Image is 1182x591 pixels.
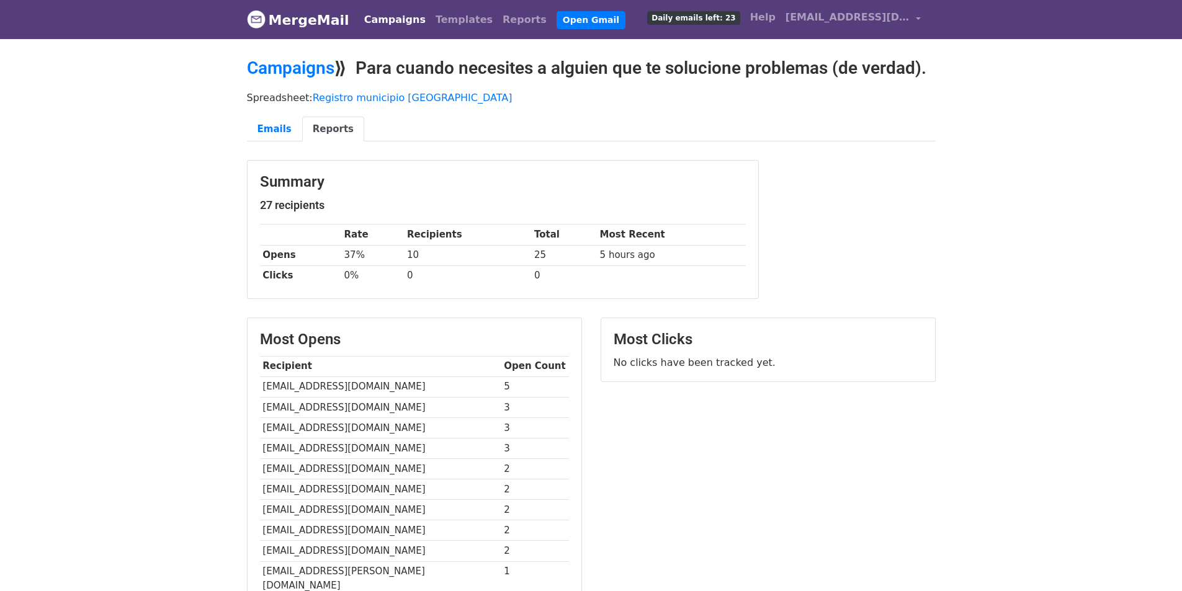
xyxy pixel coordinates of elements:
span: [EMAIL_ADDRESS][DOMAIN_NAME] [786,10,910,25]
td: 5 [501,376,569,397]
td: 2 [501,520,569,541]
a: Reports [302,117,364,142]
a: Templates [431,7,498,32]
td: [EMAIL_ADDRESS][DOMAIN_NAME] [260,376,501,397]
td: 0% [341,265,405,286]
td: [EMAIL_ADDRESS][DOMAIN_NAME] [260,438,501,458]
h3: Most Clicks [614,331,923,349]
td: 2 [501,541,569,561]
td: 0 [404,265,531,286]
p: Spreadsheet: [247,91,936,104]
td: [EMAIL_ADDRESS][DOMAIN_NAME] [260,541,501,561]
td: 3 [501,397,569,417]
a: Help [745,5,781,30]
th: Recipient [260,356,501,376]
h2: ⟫ Para cuando necesites a alguien que te solucione problemas (de verdad). [247,58,936,79]
td: [EMAIL_ADDRESS][DOMAIN_NAME] [260,417,501,438]
a: Reports [498,7,552,32]
a: [EMAIL_ADDRESS][DOMAIN_NAME] [781,5,926,34]
span: Daily emails left: 23 [647,11,740,25]
h3: Summary [260,173,746,191]
td: 2 [501,500,569,520]
th: Most Recent [597,224,746,245]
td: 10 [404,245,531,265]
td: 25 [531,245,597,265]
td: 3 [501,438,569,458]
td: 2 [501,459,569,479]
p: No clicks have been tracked yet. [614,356,923,369]
img: MergeMail logo [247,10,266,29]
td: 3 [501,417,569,438]
a: Open Gmail [557,11,625,29]
td: [EMAIL_ADDRESS][DOMAIN_NAME] [260,500,501,520]
td: [EMAIL_ADDRESS][DOMAIN_NAME] [260,459,501,479]
a: Campaigns [247,58,334,78]
td: 5 hours ago [597,245,746,265]
td: [EMAIL_ADDRESS][DOMAIN_NAME] [260,397,501,417]
th: Clicks [260,265,341,286]
th: Open Count [501,356,569,376]
h3: Most Opens [260,331,569,349]
a: Emails [247,117,302,142]
th: Recipients [404,224,531,245]
td: [EMAIL_ADDRESS][DOMAIN_NAME] [260,479,501,500]
a: MergeMail [247,7,349,33]
th: Rate [341,224,405,245]
a: Campaigns [359,7,431,32]
th: Total [531,224,597,245]
td: 0 [531,265,597,286]
a: Daily emails left: 23 [642,5,745,30]
td: 2 [501,479,569,500]
th: Opens [260,245,341,265]
a: Registro municipio [GEOGRAPHIC_DATA] [313,92,513,104]
td: [EMAIL_ADDRESS][DOMAIN_NAME] [260,520,501,541]
h5: 27 recipients [260,198,746,212]
td: 37% [341,245,405,265]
